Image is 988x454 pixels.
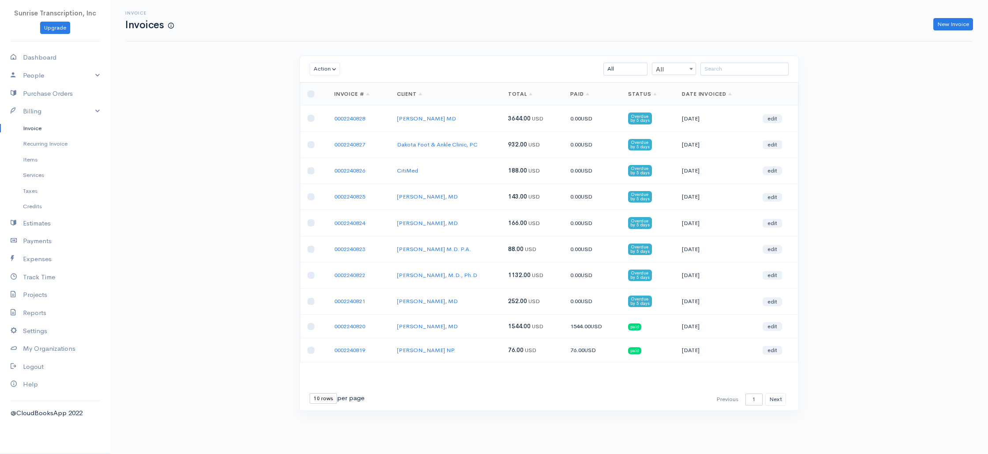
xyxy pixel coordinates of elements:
[334,193,365,200] a: 0002240825
[628,270,652,281] span: Overdue by 5 days
[763,297,782,306] a: edit
[628,90,657,98] a: Status
[628,347,641,354] span: paid
[40,22,70,34] a: Upgrade
[508,219,527,227] span: 166.00
[628,113,652,124] span: Overdue by 5 days
[397,219,458,227] a: [PERSON_NAME], MD
[125,11,174,15] h6: Invoice
[563,184,621,210] td: 0.00
[168,22,174,30] span: How to create your first Invoice?
[581,271,592,279] span: USD
[508,297,527,305] span: 252.00
[532,323,543,330] span: USD
[563,158,621,184] td: 0.00
[765,393,786,406] button: Next
[675,338,756,362] td: [DATE]
[763,219,782,228] a: edit
[528,167,540,174] span: USD
[628,217,652,229] span: Overdue by 5 days
[591,323,602,330] span: USD
[508,346,524,354] span: 76.00
[508,115,531,122] span: 3644.00
[397,297,458,305] a: [PERSON_NAME], MD
[700,63,789,75] input: Search
[763,322,782,331] a: edit
[528,141,540,148] span: USD
[528,193,540,200] span: USD
[14,9,96,17] span: Sunrise Transcription, Inc
[310,393,364,404] div: per page
[397,193,458,200] a: [PERSON_NAME], MD
[397,167,418,174] a: CitiMed
[584,346,596,354] span: USD
[763,271,782,280] a: edit
[525,346,536,354] span: USD
[508,141,527,148] span: 932.00
[397,90,423,98] a: Client
[334,297,365,305] a: 0002240821
[508,167,527,174] span: 188.00
[933,18,973,31] a: New Invoice
[763,166,782,175] a: edit
[563,289,621,315] td: 0.00
[508,193,527,200] span: 143.00
[763,193,782,202] a: edit
[763,140,782,149] a: edit
[334,115,365,122] a: 0002240828
[581,245,592,253] span: USD
[652,63,696,75] span: All
[628,296,652,307] span: Overdue by 5 days
[397,115,456,122] a: [PERSON_NAME] MD
[528,297,540,305] span: USD
[125,19,174,30] h1: Invoices
[563,210,621,236] td: 0.00
[675,236,756,262] td: [DATE]
[334,323,365,330] a: 0002240820
[334,346,365,354] a: 0002240819
[581,219,592,227] span: USD
[11,408,100,418] div: @CloudBooksApp 2022
[528,219,540,227] span: USD
[628,191,652,203] span: Overdue by 5 days
[675,131,756,158] td: [DATE]
[563,236,621,262] td: 0.00
[675,105,756,131] td: [DATE]
[397,346,455,354] a: [PERSON_NAME] NP
[675,315,756,338] td: [DATE]
[508,323,531,330] span: 1544.00
[652,63,696,75] span: All
[763,245,782,254] a: edit
[628,139,652,150] span: Overdue by 5 days
[508,271,531,279] span: 1132.00
[682,90,732,98] a: Date Invoiced
[628,165,652,176] span: Overdue by 5 days
[763,114,782,123] a: edit
[675,184,756,210] td: [DATE]
[334,167,365,174] a: 0002240826
[563,338,621,362] td: 76.00
[525,245,536,253] span: USD
[397,245,471,253] a: [PERSON_NAME] M.D. P.A.
[675,289,756,315] td: [DATE]
[628,323,641,330] span: paid
[532,115,543,122] span: USD
[563,262,621,288] td: 0.00
[570,90,589,98] a: Paid
[532,271,543,279] span: USD
[675,262,756,288] td: [DATE]
[628,244,652,255] span: Overdue by 5 days
[581,297,592,305] span: USD
[334,219,365,227] a: 0002240824
[581,115,592,122] span: USD
[397,323,458,330] a: [PERSON_NAME], MD
[508,90,533,98] a: Total
[675,158,756,184] td: [DATE]
[563,105,621,131] td: 0.00
[334,271,365,279] a: 0002240822
[563,131,621,158] td: 0.00
[334,245,365,253] a: 0002240823
[334,141,365,148] a: 0002240827
[334,90,370,98] a: Invoice #
[397,141,478,148] a: Dakota Foot & Ankle Clinic, PC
